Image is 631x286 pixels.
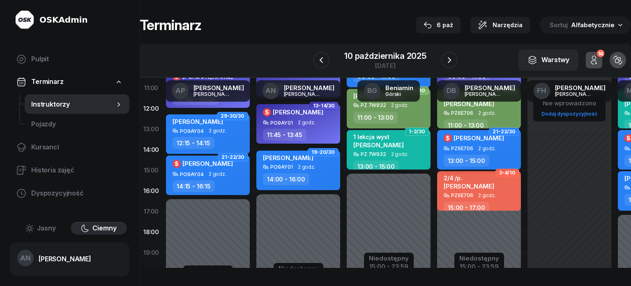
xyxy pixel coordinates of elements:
[499,172,516,174] span: 3-4/10
[221,115,244,117] span: 29-30/30
[180,172,204,177] div: PO9AY04
[221,156,244,158] span: 21-22/30
[416,17,461,33] button: 6 paź
[31,77,64,87] span: Terminarz
[369,255,409,261] div: Niedostępny
[361,102,386,108] div: PZ 7W932
[444,155,489,167] div: 13:00 - 15:00
[444,202,489,214] div: 15:00 - 17:00
[538,109,601,119] a: Dodaj dyspozycyjność
[173,137,214,149] div: 12:15 - 14:15
[353,141,404,149] span: [PERSON_NAME]
[538,96,601,121] button: Nie wprowadzonoDodaj dyspozycyjność
[140,160,163,181] div: 15:00
[447,87,456,94] span: DB
[369,261,409,270] div: 15:00 - 23:59
[270,164,293,170] div: PO9AY01
[353,160,399,172] div: 13:00 - 15:00
[140,119,163,140] div: 13:00
[571,21,615,29] span: Alfabetycznie
[459,261,499,270] div: 15:00 - 23:59
[459,255,499,261] div: Niedostępny
[39,14,88,26] div: OSKAdmin
[409,131,425,133] span: 1-2/30
[10,184,129,203] a: Dyspozycyjność
[20,255,31,262] span: AN
[140,98,163,119] div: 12:00
[270,120,293,126] div: PO9AY01
[273,108,323,116] span: [PERSON_NAME]
[31,119,123,130] span: Pojazdy
[586,52,602,68] button: 14
[361,151,386,157] div: PZ 7W932
[39,256,91,262] div: [PERSON_NAME]
[451,110,473,116] div: PZ6E706
[444,174,494,181] div: 2/4 /p.
[15,10,35,30] img: logo-light@2x.png
[265,87,276,94] span: AN
[311,151,335,153] span: 19-20/30
[465,91,504,97] div: [PERSON_NAME]
[25,95,129,114] a: Instruktorzy
[465,85,515,91] div: [PERSON_NAME]
[527,80,612,102] a: FH[PERSON_NAME][PERSON_NAME]
[451,193,473,198] div: PZ6E706
[175,87,185,94] span: AP
[37,223,56,234] span: Jasny
[478,193,496,198] span: 2 godz.
[180,128,204,134] div: PO9AY04
[284,91,323,97] div: [PERSON_NAME]
[284,85,334,91] div: [PERSON_NAME]
[193,85,244,91] div: [PERSON_NAME]
[31,99,115,110] span: Instruktorzy
[550,20,569,30] span: Sortuj
[140,263,163,284] div: 20:00
[537,87,546,94] span: FH
[555,91,594,97] div: [PERSON_NAME]
[391,151,409,157] span: 2 godz.
[209,128,226,134] span: 2 godz.
[444,119,488,131] div: 11:00 - 13:00
[470,17,530,33] button: Narzędzia
[31,188,123,199] span: Dyspozycyjność
[298,164,315,170] span: 2 godz.
[540,16,631,34] button: Sortuj Alfabetycznie
[437,80,522,102] a: DB[PERSON_NAME][PERSON_NAME]
[10,160,129,180] a: Historia zajęć
[454,134,504,142] span: [PERSON_NAME]
[313,105,335,107] span: 13-14/30
[353,133,404,140] div: 1 lekcja wyst
[446,135,450,141] span: $
[10,72,129,91] a: Terminarz
[265,109,269,115] span: $
[193,91,233,97] div: [PERSON_NAME]
[596,50,604,58] div: 14
[140,222,163,242] div: 18:00
[188,266,228,284] button: Niedostępny16:15 - 23:59
[12,222,69,235] button: Jasny
[626,135,631,141] span: $
[424,20,453,30] div: 6 paź
[10,137,129,157] a: Kursanci
[166,80,251,102] a: AP[PERSON_NAME][PERSON_NAME]
[493,20,523,30] span: Narzędzia
[444,182,494,190] span: [PERSON_NAME]
[140,242,163,263] div: 19:00
[140,140,163,160] div: 14:00
[385,91,413,97] div: Górski
[263,129,306,141] div: 11:45 - 13:45
[391,102,409,108] span: 2 godz.
[385,85,413,91] div: Beniamin
[10,49,129,69] a: Pulpit
[175,161,179,167] span: $
[357,80,420,102] a: BGBeniaminGórski
[263,154,313,162] span: [PERSON_NAME]
[31,142,123,153] span: Kursanci
[353,112,398,123] div: 11:00 - 13:00
[555,85,606,91] div: [PERSON_NAME]
[451,146,473,151] div: PZ6E706
[173,118,223,126] span: [PERSON_NAME]
[478,146,496,151] span: 2 godz.
[256,80,341,102] a: AN[PERSON_NAME][PERSON_NAME]
[182,160,233,167] span: [PERSON_NAME]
